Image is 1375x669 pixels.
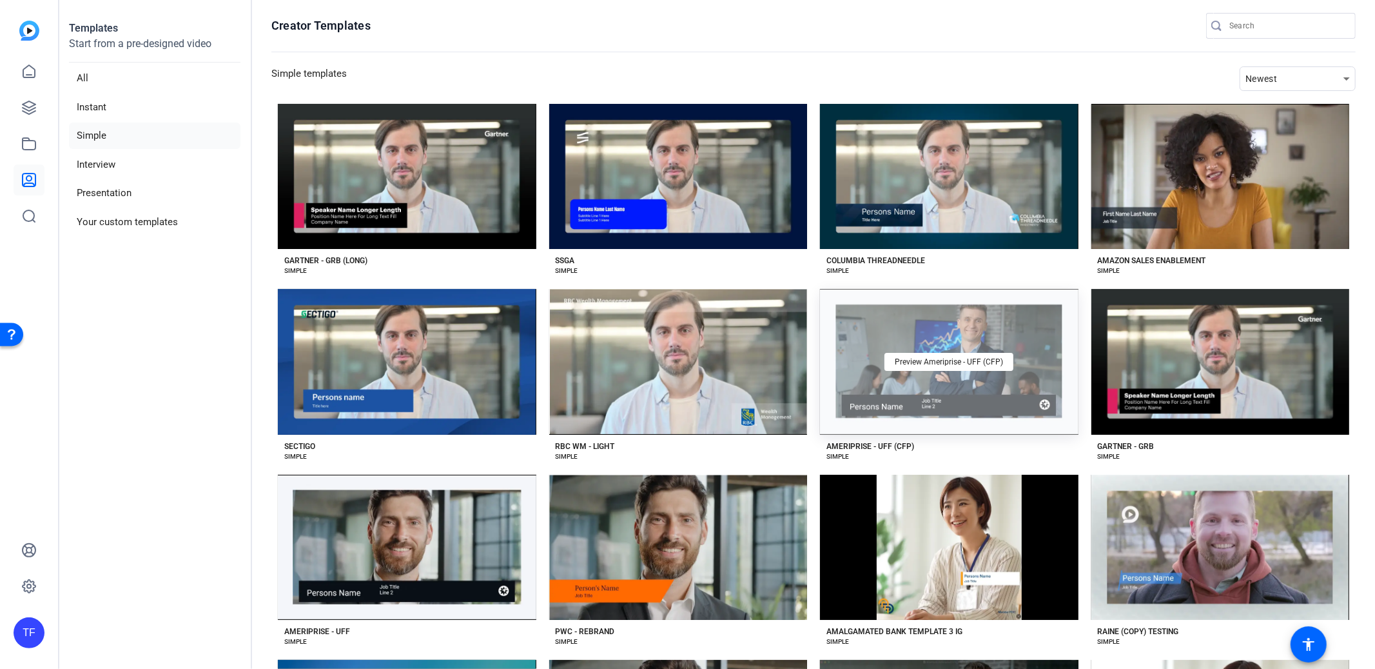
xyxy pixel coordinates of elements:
[284,637,307,647] div: SIMPLE
[1229,18,1345,34] input: Search
[69,94,240,121] li: Instant
[271,66,347,91] h3: Simple templates
[826,637,849,647] div: SIMPLE
[1098,255,1206,266] div: AMAZON SALES ENABLEMENT
[820,475,1078,620] button: Template image
[14,617,44,648] div: TF
[278,289,536,434] button: Template image
[69,22,118,34] strong: Templates
[69,180,240,206] li: Presentation
[278,104,536,249] button: Template image
[549,289,808,434] button: Template image
[69,209,240,235] li: Your custom templates
[69,152,240,178] li: Interview
[556,266,578,276] div: SIMPLE
[1098,637,1120,647] div: SIMPLE
[556,255,575,266] div: SSGA
[284,626,350,637] div: AMERIPRISE - UFF
[284,266,307,276] div: SIMPLE
[284,452,307,462] div: SIMPLE
[271,18,371,34] h1: Creator Templates
[284,255,367,266] div: GARTNER - GRB (LONG)
[826,441,914,452] div: AMERIPRISE - UFF (CFP)
[1098,266,1120,276] div: SIMPLE
[1301,637,1316,652] mat-icon: accessibility
[19,21,39,41] img: blue-gradient.svg
[820,104,1078,249] button: Template image
[69,123,240,149] li: Simple
[549,475,808,620] button: Template image
[1098,441,1155,452] div: GARTNER - GRB
[895,358,1003,366] span: Preview Ameriprise - UFF (CFP)
[826,255,925,266] div: COLUMBIA THREADNEEDLE
[556,452,578,462] div: SIMPLE
[549,104,808,249] button: Template image
[556,626,615,637] div: PWC - REBRAND
[69,36,240,63] p: Start from a pre-designed video
[826,626,962,637] div: AMALGAMATED BANK TEMPLATE 3 IG
[1245,74,1278,84] span: Newest
[826,266,849,276] div: SIMPLE
[1091,475,1350,620] button: Template image
[1098,452,1120,462] div: SIMPLE
[826,452,849,462] div: SIMPLE
[1091,104,1350,249] button: Template image
[69,65,240,92] li: All
[556,637,578,647] div: SIMPLE
[278,475,536,620] button: Template image
[820,289,1078,434] button: Template imagePreview Ameriprise - UFF (CFP)
[1098,626,1179,637] div: RAINE (COPY) TESTING
[556,441,615,452] div: RBC WM - LIGHT
[284,441,315,452] div: SECTIGO
[1091,289,1350,434] button: Template image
